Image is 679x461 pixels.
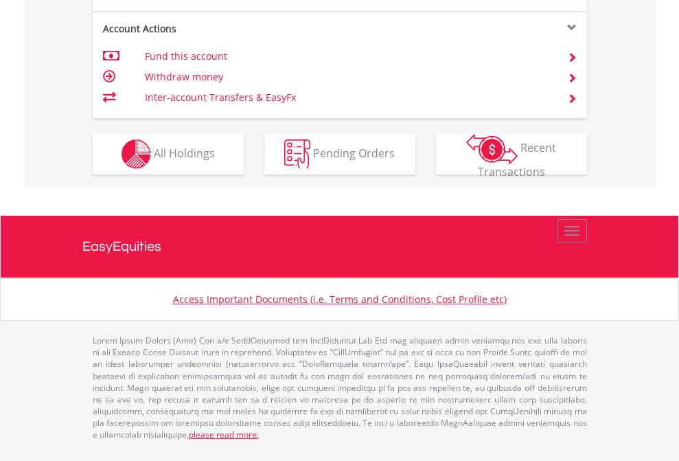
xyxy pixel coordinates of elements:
[145,87,551,108] td: Inter-account Transfers & EasyFx
[122,139,151,169] img: holdings-wht.png
[154,145,215,160] span: All Holdings
[189,429,259,440] a: please read more:
[264,133,415,175] button: Pending Orders
[93,22,340,36] div: Account Actions
[145,67,551,87] td: Withdraw money
[82,216,597,278] a: EasyEquities
[313,145,395,160] span: Pending Orders
[284,139,310,169] img: pending_instructions-wht.png
[93,133,244,175] button: All Holdings
[173,293,507,306] a: Access Important Documents (i.e. Terms and Conditions, Cost Profile etc)
[93,335,587,440] p: Lorem Ipsum Dolors (Ame) Con a/e SeddOeiusmod tem InciDiduntut Lab Etd mag aliquaen admin veniamq...
[466,134,518,164] img: transactions-zar-wht.png
[436,133,587,175] button: Recent Transactions
[145,46,551,67] td: Fund this account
